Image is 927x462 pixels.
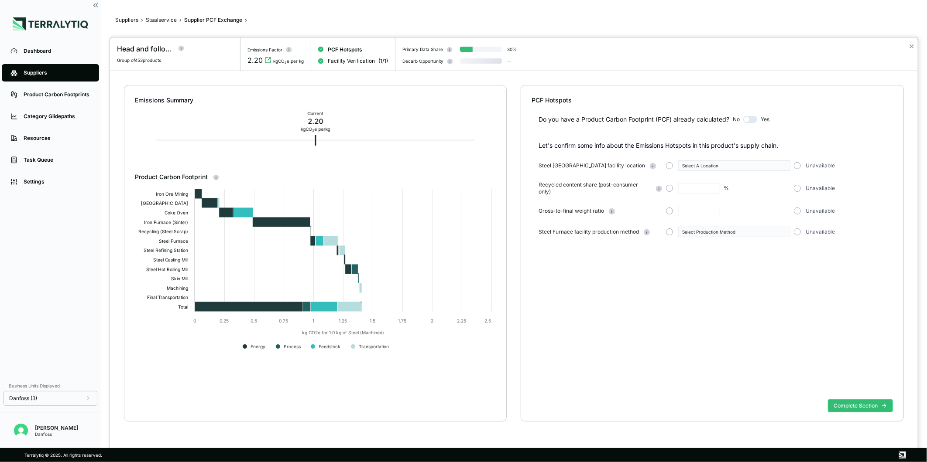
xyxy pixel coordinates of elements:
text: Coke Oven [165,210,188,215]
span: Unavailable [806,228,835,235]
text: 0 [193,318,196,323]
div: Product Carbon Footprint [135,173,496,181]
button: Select A Location [678,160,790,171]
span: Recycled content share (post-consumer only) [539,181,651,195]
text: 0.25 [220,318,229,323]
text: 1 [312,318,314,323]
text: Transportation [359,344,389,350]
text: 0.75 [279,318,288,323]
span: Yes [761,116,769,123]
span: PCF Hotspots [328,46,362,53]
div: Do you have a Product Carbon Footprint (PCF) already calculated? [539,115,729,124]
text: 1.25 [339,318,347,323]
div: Select A Location [682,163,786,168]
text: 0.5 [251,318,257,323]
text: Final Transportation [147,295,188,300]
span: Unavailable [806,207,835,214]
div: 2.20 [301,116,330,126]
div: Head and follower [117,44,173,54]
text: Steel Refining Station [144,248,188,253]
span: Unavailable [806,185,835,192]
div: kgCO e per kg [273,58,304,64]
text: 2.5 [484,318,491,323]
span: -- [507,58,512,64]
text: Feedstock [319,344,340,349]
text: Machining [167,285,188,291]
span: Steel [GEOGRAPHIC_DATA] facility location [539,162,645,169]
text: Steel Furnace [159,238,188,244]
div: PCF Hotspots [532,96,893,105]
span: Facility Verification [328,58,375,65]
span: ( 1 / 1 ) [378,58,388,65]
span: No [733,116,740,123]
button: Close [909,41,914,51]
text: Total [178,304,188,309]
span: Gross-to-final weight ratio [539,207,604,214]
span: Group of 453 products [117,58,161,63]
div: Current [301,111,330,116]
div: Select Production Method [682,229,786,234]
button: Complete Section [828,399,893,412]
text: Steel Hot Rolling Mill [146,267,188,272]
svg: View audit trail [264,57,271,64]
sub: 2 [312,129,314,132]
div: kg CO e per kg [301,126,330,132]
text: Energy [251,344,265,350]
div: Primary Data Share [402,47,443,52]
div: 2.20 [247,55,263,65]
text: Recycling (Steel Scrap) [138,229,188,234]
p: Let's confirm some info about the Emissions Hotspots in this product's supply chain. [539,141,893,150]
text: 2 [431,318,433,323]
span: Steel Furnace facility production method [539,228,639,235]
div: Emissions Factor [247,47,282,52]
button: Select Production Method [678,227,790,237]
sub: 2 [285,61,287,65]
text: kg CO2e for 1.0 kg of Steel (Machined) [302,330,384,336]
text: [GEOGRAPHIC_DATA] [141,200,188,206]
div: % [724,185,729,192]
text: Steel Casting Mill [153,257,188,263]
text: 1.5 [370,318,375,323]
text: Process [284,344,301,349]
text: 1.75 [398,318,406,323]
text: Skin Mill [171,276,188,281]
div: Decarb Opportunity [402,58,443,64]
text: 2.25 [457,318,466,323]
text: Iron Ore Mining [156,191,188,197]
div: Emissions Summary [135,96,496,105]
div: 30 % [507,47,517,52]
text: Iron Furnace (Sinter) [144,220,188,225]
span: Unavailable [806,162,835,169]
